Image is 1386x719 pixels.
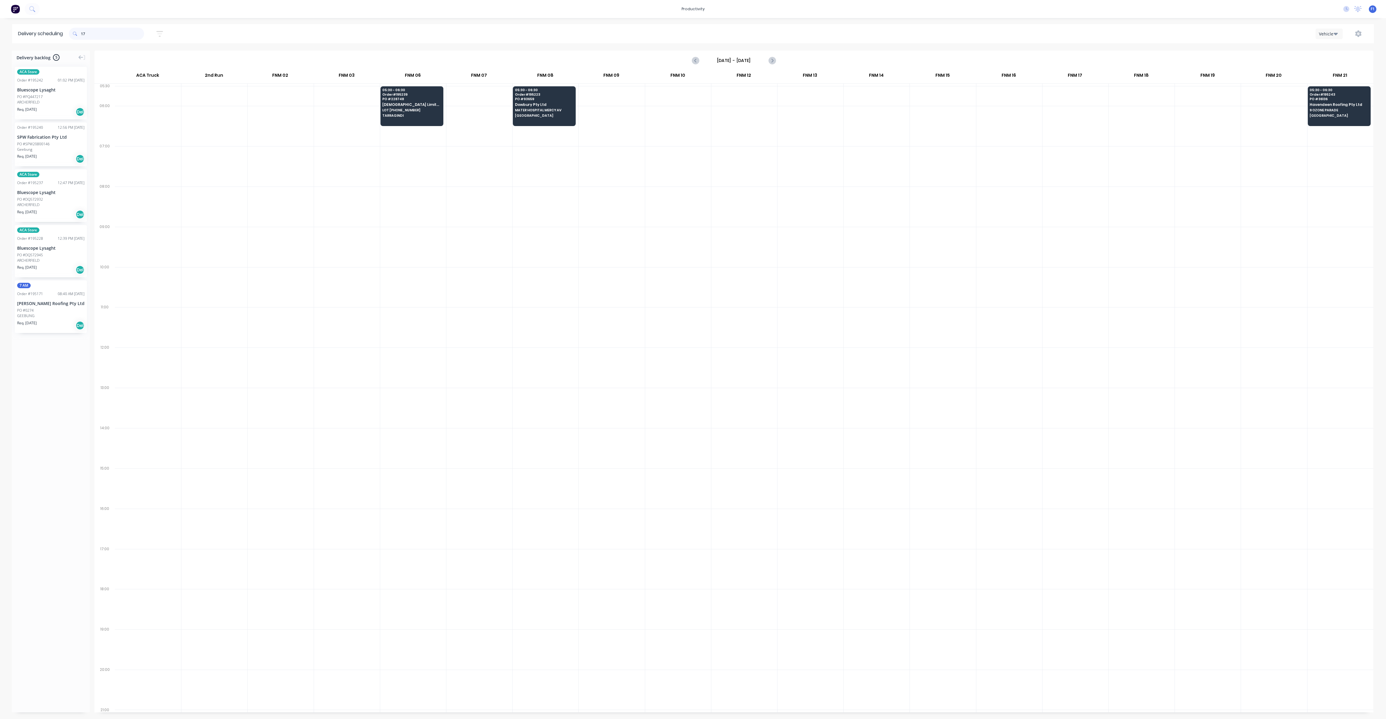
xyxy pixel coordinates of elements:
div: FNM 18 [1108,70,1174,83]
div: Del [75,321,85,330]
div: 12:47 PM [DATE] [58,180,85,186]
span: Order # 195223 [515,93,573,96]
div: 21:00 [94,706,115,714]
div: FNM 06 [380,70,446,83]
div: 07:00 [94,143,115,183]
div: PO #DQ572932 [17,197,43,202]
span: TARRAGINDI [382,114,441,117]
div: FNM 20 [1241,70,1307,83]
div: Del [75,154,85,163]
span: [GEOGRAPHIC_DATA] [515,114,573,117]
div: Geebung [17,147,85,152]
div: FNM 09 [578,70,644,83]
div: GEEBUNG [17,313,85,319]
div: PO #0274 [17,308,34,313]
div: FNM 02 [247,70,313,83]
div: Order # 195228 [17,236,43,241]
div: FNM 03 [313,70,379,83]
span: LOT [PHONE_NUMBER] [382,108,441,112]
div: Order # 195242 [17,78,43,83]
span: Dowbury Pty Ltd [515,103,573,106]
span: 05:30 - 06:30 [1310,88,1368,92]
div: 19:00 [94,626,115,666]
span: Delivery backlog [17,54,51,61]
span: Req. [DATE] [17,154,37,159]
div: Bluescope Lysaght [17,189,85,196]
div: [PERSON_NAME] Roofing Pty Ltd [17,300,85,307]
div: 06:00 [94,102,115,143]
div: Del [75,107,85,116]
div: FNM 17 [1042,70,1108,83]
div: 01:02 PM [DATE] [58,78,85,83]
div: PO #DQ572945 [17,252,43,258]
span: Order # 195243 [1310,93,1368,96]
span: 05:30 - 06:30 [515,88,573,92]
div: Bluescope Lysaght [17,245,85,251]
div: FNM 16 [976,70,1042,83]
span: PO # 228748 [382,97,441,101]
div: 18:00 [94,585,115,626]
div: 08:00 [94,183,115,223]
div: Bluescope Lysaght [17,87,85,93]
div: FNM 12 [711,70,777,83]
div: 10:00 [94,264,115,304]
span: F1 [1371,6,1375,12]
span: 5 [53,54,60,61]
div: ACA Truck [115,70,181,83]
div: 08:40 AM [DATE] [58,291,85,297]
div: FNM 19 [1175,70,1240,83]
div: 13:00 [94,384,115,424]
div: 12:39 PM [DATE] [58,236,85,241]
span: ACA Store [17,227,39,233]
div: 14:00 [94,424,115,465]
input: Search for orders [81,28,144,40]
div: FNM 10 [645,70,710,83]
div: productivity [679,5,708,14]
div: PO #PQ447217 [17,94,43,100]
span: Order # 195239 [382,93,441,96]
div: FNM 14 [843,70,909,83]
span: 7 AM [17,283,31,288]
span: Req. [DATE] [17,107,37,112]
div: 11:00 [94,304,115,344]
div: ARCHERFIELD [17,258,85,263]
img: Factory [11,5,20,14]
div: Order # 195171 [17,291,43,297]
span: [DEMOGRAPHIC_DATA] Limited T/as Joii Roofing [382,103,441,106]
div: Order # 195240 [17,125,43,130]
div: Order # 195237 [17,180,43,186]
div: SPW Fabrication Pty Ltd [17,134,85,140]
span: 9 OZONE PARADE [1310,108,1368,112]
span: [GEOGRAPHIC_DATA] [1310,114,1368,117]
div: 17:00 [94,545,115,586]
div: Vehicle [1319,31,1336,37]
div: Del [75,210,85,219]
div: FNM 21 [1307,70,1373,83]
span: Req. [DATE] [17,209,37,215]
div: ARCHERFIELD [17,202,85,208]
div: 2nd Run [181,70,247,83]
div: FNM 07 [446,70,512,83]
span: ACA Store [17,172,39,177]
div: PO #SPW20800146 [17,141,50,147]
div: Del [75,265,85,274]
div: FNM 13 [777,70,843,83]
span: MATER HOSPITAL MERCY AV [515,108,573,112]
span: Req. [DATE] [17,320,37,326]
div: ARCHERFIELD [17,100,85,105]
div: FNM 08 [512,70,578,83]
div: 16:00 [94,505,115,545]
span: Req. [DATE] [17,265,37,270]
span: PO # 93659 [515,97,573,101]
button: Vehicle [1316,29,1343,39]
span: 05:30 - 06:30 [382,88,441,92]
div: 20:00 [94,666,115,706]
span: PO # 36136 [1310,97,1368,101]
div: FNM 15 [910,70,975,83]
span: Havendeen Roofing Pty Ltd [1310,103,1368,106]
span: ACA Store [17,69,39,75]
div: 05:30 [94,82,115,102]
div: 12:00 [94,344,115,384]
div: 12:56 PM [DATE] [58,125,85,130]
div: 15:00 [94,465,115,505]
